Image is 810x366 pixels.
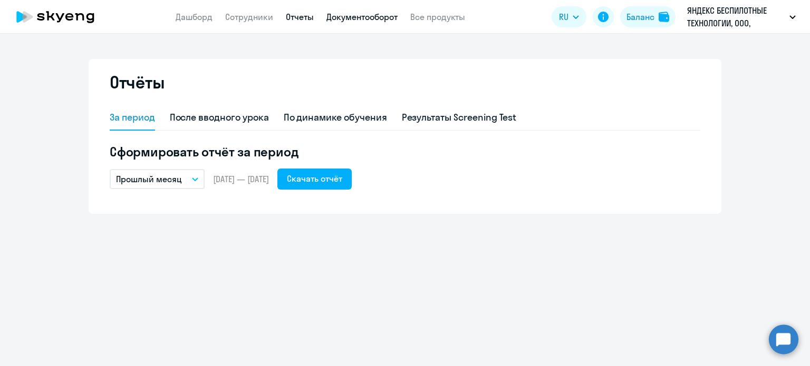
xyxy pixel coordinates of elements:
[225,12,273,22] a: Сотрудники
[110,169,205,189] button: Прошлый месяц
[116,173,182,185] p: Прошлый месяц
[213,173,269,185] span: [DATE] — [DATE]
[687,4,785,29] p: ЯНДЕКС БЕСПИЛОТНЫЕ ТЕХНОЛОГИИ, ООО, Беспилотные Технологии 2021
[176,12,213,22] a: Дашборд
[110,143,700,160] h5: Сформировать отчёт за период
[682,4,801,29] button: ЯНДЕКС БЕСПИЛОТНЫЕ ТЕХНОЛОГИИ, ООО, Беспилотные Технологии 2021
[559,11,568,23] span: RU
[110,111,155,124] div: За период
[659,12,669,22] img: balance
[287,172,342,185] div: Скачать отчёт
[286,12,314,22] a: Отчеты
[277,169,352,190] button: Скачать отчёт
[326,12,398,22] a: Документооборот
[170,111,269,124] div: После вводного урока
[402,111,517,124] div: Результаты Screening Test
[284,111,387,124] div: По динамике обучения
[110,72,165,93] h2: Отчёты
[410,12,465,22] a: Все продукты
[552,6,586,27] button: RU
[626,11,654,23] div: Баланс
[620,6,676,27] button: Балансbalance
